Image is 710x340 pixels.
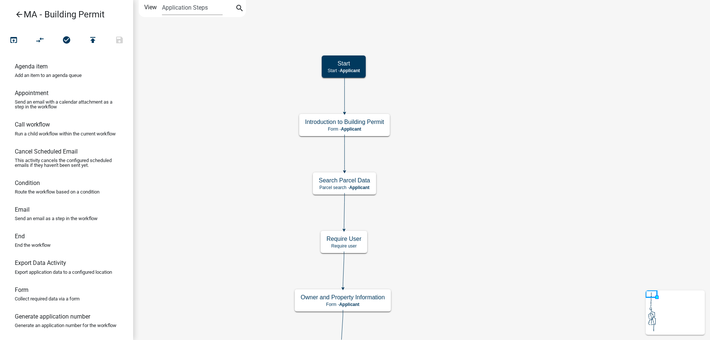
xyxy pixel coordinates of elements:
h6: Agenda item [15,63,48,70]
i: save [115,36,124,46]
h6: Form [15,286,28,293]
i: search [235,4,244,14]
button: search [234,3,246,15]
h6: Cancel Scheduled Email [15,148,78,155]
h5: Start [328,60,360,67]
h6: Condition [15,179,40,186]
button: No problems [53,33,80,48]
i: publish [88,36,97,46]
p: This activity cancels the configured scheduled emails if they haven't been sent yet. [15,158,118,168]
p: Require user [327,243,361,249]
h6: Export Data Activity [15,259,66,266]
h6: Email [15,206,30,213]
div: Workflow actions [0,33,133,50]
span: Applicant [341,127,361,132]
i: open_in_browser [9,36,18,46]
p: End the workflow [15,243,51,248]
h6: End [15,233,25,240]
button: Publish [80,33,106,48]
p: Send an email with a calendar attachment as a step in the workflow [15,100,118,109]
h6: Appointment [15,90,48,97]
p: Parcel search - [319,185,370,190]
h6: Call workflow [15,121,50,128]
span: Applicant [339,302,359,307]
p: Form - [305,127,384,132]
i: compare_arrows [36,36,45,46]
span: Applicant [349,185,369,190]
h5: Owner and Property Information [301,294,385,301]
p: Route the workflow based on a condition [15,189,99,194]
button: Auto Layout [27,33,53,48]
h5: Introduction to Building Permit [305,118,384,125]
h5: Search Parcel Data [319,177,370,184]
h6: Generate application number [15,313,90,320]
p: Generate an application number for the workflow [15,323,116,328]
a: MA - Building Permit [6,6,121,23]
p: Export application data to a configured location [15,270,112,275]
span: Applicant [340,68,360,73]
p: Run a child workflow within the current workflow [15,131,116,136]
p: Send an email as a step in the workflow [15,216,98,221]
button: Test Workflow [0,33,27,48]
i: arrow_back [15,10,24,20]
h5: Require User [327,235,361,242]
p: Form - [301,302,385,307]
p: Collect required data via a form [15,296,80,301]
p: Add an item to an agenda queue [15,73,82,78]
i: check_circle [62,36,71,46]
button: Save [106,33,133,48]
p: Start - [328,68,360,73]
